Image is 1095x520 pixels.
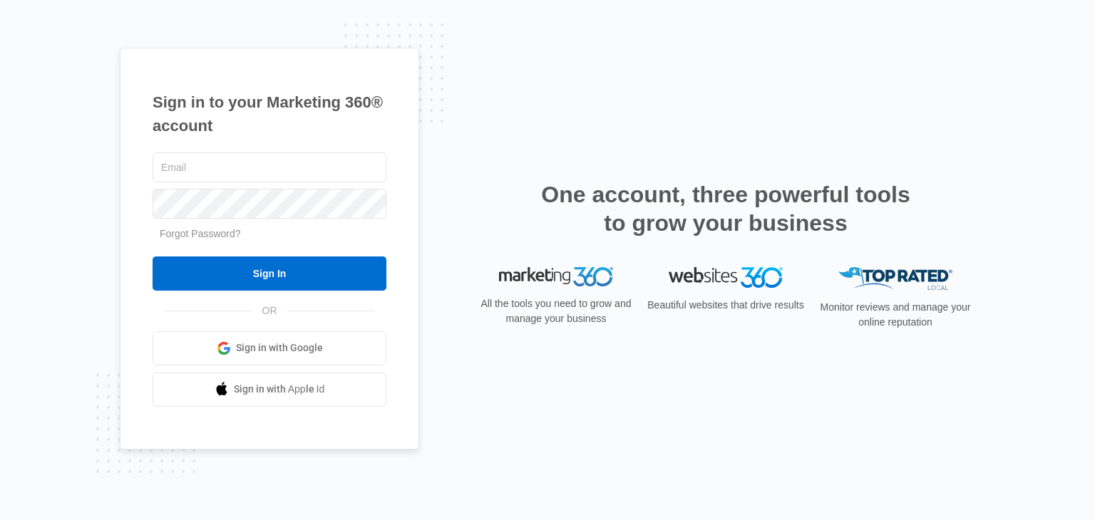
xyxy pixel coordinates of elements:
input: Sign In [153,256,386,291]
p: All the tools you need to grow and manage your business [476,296,636,326]
span: Sign in with Google [236,340,323,355]
img: Top Rated Local [838,267,952,291]
h1: Sign in to your Marketing 360® account [153,90,386,137]
img: Marketing 360 [499,267,613,287]
p: Beautiful websites that drive results [646,298,806,313]
h2: One account, three powerful tools to grow your business [537,180,915,237]
span: OR [252,303,287,318]
a: Forgot Password? [160,228,241,239]
input: Email [153,152,386,182]
a: Sign in with Apple Id [153,373,386,407]
span: Sign in with Apple Id [234,382,325,397]
a: Sign in with Google [153,331,386,365]
img: Websites 360 [669,267,783,288]
p: Monitor reviews and manage your online reputation [816,300,975,330]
